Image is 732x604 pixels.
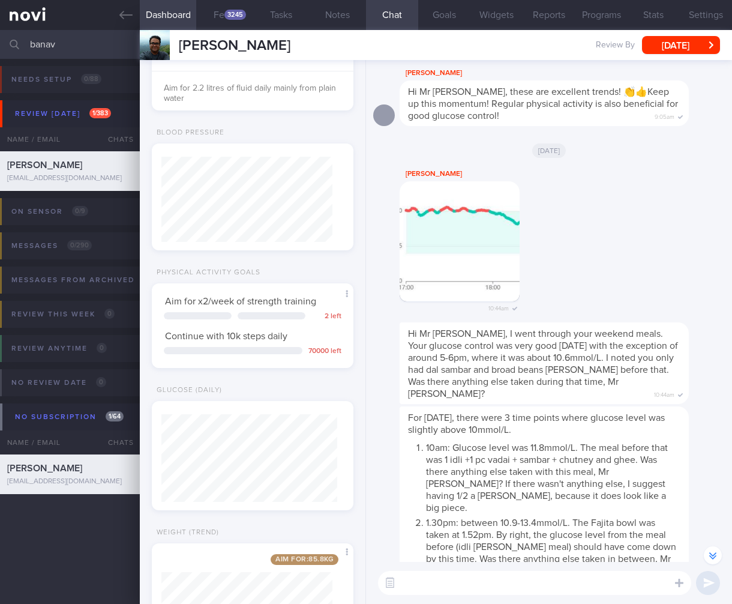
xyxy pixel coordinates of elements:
div: [EMAIL_ADDRESS][DOMAIN_NAME] [7,174,133,183]
div: Review anytime [8,340,110,357]
span: Review By [596,40,635,51]
span: [PERSON_NAME] [7,160,82,170]
div: Messages from Archived [8,272,165,288]
span: 0 / 290 [67,240,92,250]
span: [PERSON_NAME] [179,38,290,53]
span: 0 [104,309,115,319]
div: [EMAIL_ADDRESS][DOMAIN_NAME] [7,477,133,486]
div: Blood Pressure [152,128,224,137]
div: No subscription [12,409,127,425]
div: Messages [8,238,95,254]
span: 1 / 383 [89,108,111,118]
span: 0 / 88 [81,74,101,84]
span: Continue with 10k steps daily [165,331,287,341]
div: 2 left [311,312,341,321]
div: Review this week [8,306,118,322]
span: 10:44am [654,388,674,399]
div: On sensor [8,204,91,220]
div: Physical Activity Goals [152,268,260,277]
span: Aim for x2/week of strength training [165,297,316,306]
img: Photo by Sharon Gill [400,181,520,301]
span: 0 [97,343,107,353]
span: 10:44am [488,301,509,313]
div: [PERSON_NAME] [400,66,725,80]
div: Weight (Trend) [152,528,219,537]
span: [PERSON_NAME] [7,464,82,473]
div: Glucose (Daily) [152,386,222,395]
li: 1.30pm: between 10.9-13.4mmol/L. The Fajita bowl was taken at 1.52pm. By right, the glucose level... [426,514,680,577]
div: Needs setup [8,71,104,88]
span: 1 / 64 [106,411,124,421]
span: For [DATE], there were 3 time points where glucose level was slightly above 10mmol/L. [408,413,665,435]
span: Aim for: 85.8 kg [271,554,338,565]
div: 70000 left [308,347,341,356]
span: 0 / 9 [72,206,88,216]
div: 3245 [224,10,246,20]
span: Hi Mr [PERSON_NAME], these are excellent trends! 👏👍Keep up this momentum! Regular physical activi... [408,87,678,121]
span: Hi Mr [PERSON_NAME], I went through your weekend meals. Your glucose control was very good [DATE]... [408,329,678,399]
li: 10am: Glucose level was 11.8mmol/L. The meal before that was 1 idli +1 pc vadai + sambar + chutne... [426,439,680,514]
span: [DATE] [532,143,566,158]
button: [DATE] [642,36,720,54]
span: 0 [96,377,106,387]
div: Review [DATE] [12,106,114,122]
div: Chats [92,430,140,455]
div: [PERSON_NAME] [400,167,556,181]
div: No review date [8,375,109,391]
span: Aim for 2.2 litres of fluid daily mainly from plain water [164,84,336,103]
span: 9:05am [655,110,674,121]
div: Chats [92,127,140,151]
